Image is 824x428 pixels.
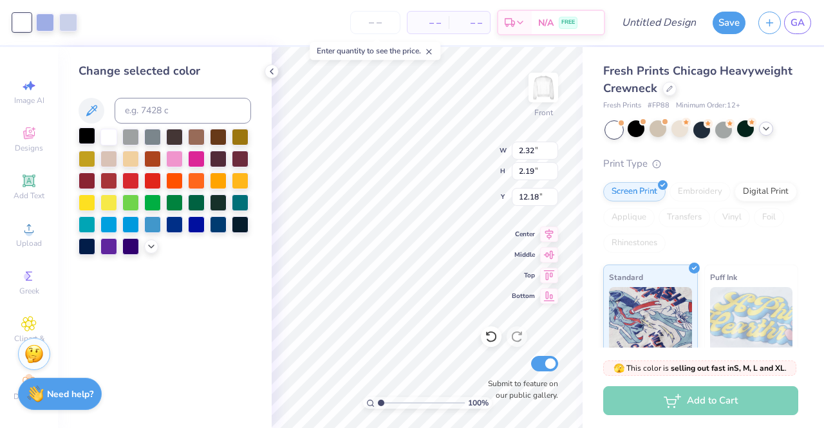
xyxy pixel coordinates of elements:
input: Untitled Design [612,10,706,35]
span: N/A [538,16,554,30]
span: # FP88 [648,100,669,111]
span: Puff Ink [710,270,737,284]
div: Foil [754,208,784,227]
span: Minimum Order: 12 + [676,100,740,111]
span: – – [415,16,441,30]
strong: Need help? [47,388,93,400]
span: Decorate [14,391,44,402]
span: GA [791,15,805,30]
div: Print Type [603,156,798,171]
span: Middle [512,250,535,259]
input: – – [350,11,400,34]
span: This color is . [613,362,787,374]
img: Puff Ink [710,287,793,351]
div: Screen Print [603,182,666,201]
div: Change selected color [79,62,251,80]
span: Add Text [14,191,44,201]
span: Designs [15,143,43,153]
span: FREE [561,18,575,27]
span: 100 % [468,397,489,409]
div: Digital Print [735,182,797,201]
a: GA [784,12,811,34]
label: Submit to feature on our public gallery. [481,378,558,401]
input: e.g. 7428 c [115,98,251,124]
img: Front [530,75,556,100]
span: Fresh Prints [603,100,641,111]
span: Top [512,271,535,280]
div: Rhinestones [603,234,666,253]
span: 🫣 [613,362,624,375]
span: – – [456,16,482,30]
span: Standard [609,270,643,284]
img: Standard [609,287,692,351]
div: Applique [603,208,655,227]
span: Fresh Prints Chicago Heavyweight Crewneck [603,63,792,96]
div: Embroidery [669,182,731,201]
span: Image AI [14,95,44,106]
span: Clipart & logos [6,333,51,354]
span: Bottom [512,292,535,301]
span: Upload [16,238,42,248]
span: Center [512,230,535,239]
div: Front [534,107,553,118]
div: Transfers [659,208,710,227]
span: Greek [19,286,39,296]
div: Vinyl [714,208,750,227]
button: Save [713,12,745,34]
div: Enter quantity to see the price. [310,42,440,60]
strong: selling out fast in S, M, L and XL [671,363,785,373]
